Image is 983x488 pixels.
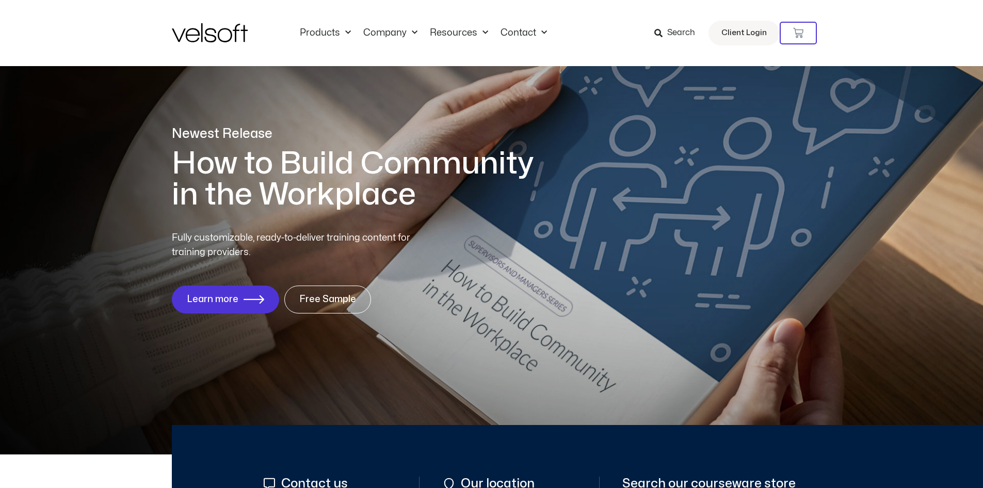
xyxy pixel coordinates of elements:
iframe: chat widget [861,437,941,479]
iframe: chat widget [852,465,978,488]
a: CompanyMenu Toggle [357,27,424,39]
nav: Menu [294,27,553,39]
img: Velsoft Training Materials [172,23,248,42]
a: Client Login [708,21,780,45]
span: Free Sample [299,294,356,305]
span: Client Login [721,26,767,40]
a: Search [654,24,702,42]
a: Free Sample [284,286,371,313]
h1: How to Build Community in the Workplace [172,148,549,210]
p: Fully customizable, ready-to-deliver training content for training providers. [172,231,429,260]
span: Search [667,26,695,40]
span: Learn more [187,294,238,305]
p: Newest Release [172,125,549,143]
a: ContactMenu Toggle [494,27,553,39]
a: ResourcesMenu Toggle [424,27,494,39]
a: ProductsMenu Toggle [294,27,357,39]
a: Learn more [172,286,279,313]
